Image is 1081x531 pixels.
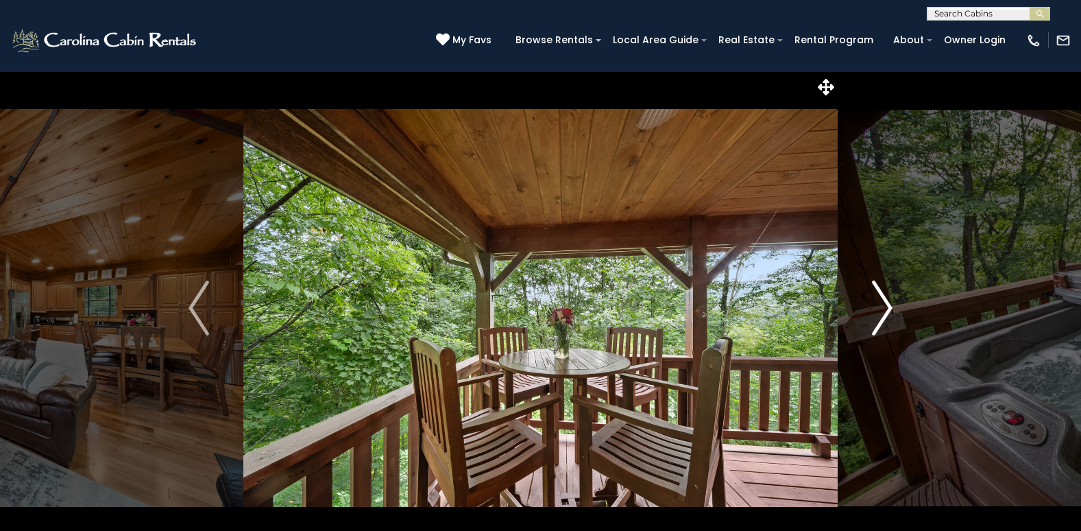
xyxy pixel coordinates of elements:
a: Local Area Guide [606,29,705,51]
img: arrow [189,281,209,335]
a: About [886,29,931,51]
img: arrow [872,281,892,335]
img: White-1-2.png [10,27,200,54]
a: Real Estate [712,29,781,51]
span: My Favs [452,33,491,47]
a: Browse Rentals [509,29,600,51]
a: My Favs [436,33,495,48]
a: Rental Program [788,29,880,51]
img: phone-regular-white.png [1026,33,1041,48]
img: mail-regular-white.png [1056,33,1071,48]
a: Owner Login [937,29,1012,51]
